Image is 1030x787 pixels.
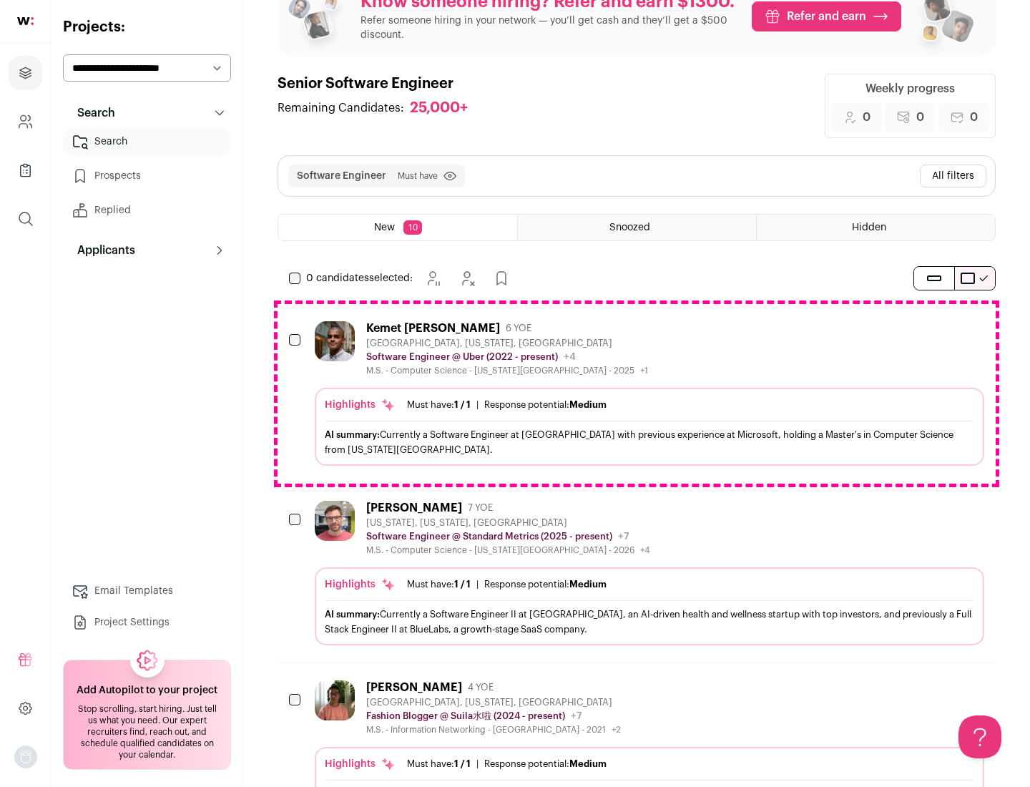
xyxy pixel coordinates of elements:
[366,321,500,336] div: Kemet [PERSON_NAME]
[407,399,471,411] div: Must have:
[315,501,984,645] a: [PERSON_NAME] 7 YOE [US_STATE], [US_STATE], [GEOGRAPHIC_DATA] Software Engineer @ Standard Metric...
[366,351,558,363] p: Software Engineer @ Uber (2022 - present)
[407,399,607,411] ul: |
[306,271,413,285] span: selected:
[325,757,396,771] div: Highlights
[366,724,621,735] div: M.S. - Information Networking - [GEOGRAPHIC_DATA] - 2021
[958,715,1001,758] iframe: Help Scout Beacon - Open
[63,17,231,37] h2: Projects:
[278,99,404,117] span: Remaining Candidates:
[920,165,986,187] button: All filters
[325,427,974,457] div: Currently a Software Engineer at [GEOGRAPHIC_DATA] with previous experience at Microsoft, holding...
[569,759,607,768] span: Medium
[609,223,650,233] span: Snoozed
[306,273,369,283] span: 0 candidates
[63,127,231,156] a: Search
[454,759,471,768] span: 1 / 1
[468,682,494,693] span: 4 YOE
[374,223,395,233] span: New
[569,400,607,409] span: Medium
[564,352,576,362] span: +4
[618,532,629,542] span: +7
[63,236,231,265] button: Applicants
[916,109,924,126] span: 0
[487,264,516,293] button: Add to Prospects
[863,109,870,126] span: 0
[640,366,648,375] span: +1
[366,531,612,542] p: Software Engineer @ Standard Metrics (2025 - present)
[366,501,462,515] div: [PERSON_NAME]
[366,697,621,708] div: [GEOGRAPHIC_DATA], [US_STATE], [GEOGRAPHIC_DATA]
[407,758,471,770] div: Must have:
[366,544,650,556] div: M.S. - Computer Science - [US_STATE][GEOGRAPHIC_DATA] - 2026
[69,242,135,259] p: Applicants
[278,74,482,94] h1: Senior Software Engineer
[366,338,648,349] div: [GEOGRAPHIC_DATA], [US_STATE], [GEOGRAPHIC_DATA]
[398,170,438,182] span: Must have
[325,610,380,619] span: AI summary:
[63,196,231,225] a: Replied
[17,17,34,25] img: wellfound-shorthand-0d5821cbd27db2630d0214b213865d53afaa358527fdda9d0ea32b1df1b89c2c.svg
[9,56,42,90] a: Projects
[518,215,756,240] a: Snoozed
[315,321,984,466] a: Kemet [PERSON_NAME] 6 YOE [GEOGRAPHIC_DATA], [US_STATE], [GEOGRAPHIC_DATA] Software Engineer @ Ub...
[315,680,355,720] img: 322c244f3187aa81024ea13e08450523775794405435f85740c15dbe0cd0baab.jpg
[484,399,607,411] div: Response potential:
[454,400,471,409] span: 1 / 1
[366,365,648,376] div: M.S. - Computer Science - [US_STATE][GEOGRAPHIC_DATA] - 2025
[14,746,37,768] img: nopic.png
[297,169,386,183] button: Software Engineer
[506,323,531,334] span: 6 YOE
[752,1,901,31] a: Refer and earn
[9,153,42,187] a: Company Lists
[757,215,995,240] a: Hidden
[63,660,231,770] a: Add Autopilot to your project Stop scrolling, start hiring. Just tell us what you need. Our exper...
[569,580,607,589] span: Medium
[403,220,422,235] span: 10
[325,577,396,592] div: Highlights
[366,710,565,722] p: Fashion Blogger @ Suila水啦 (2024 - present)
[63,162,231,190] a: Prospects
[407,758,607,770] ul: |
[852,223,886,233] span: Hidden
[407,579,607,590] ul: |
[325,398,396,412] div: Highlights
[63,608,231,637] a: Project Settings
[63,577,231,605] a: Email Templates
[366,517,650,529] div: [US_STATE], [US_STATE], [GEOGRAPHIC_DATA]
[9,104,42,139] a: Company and ATS Settings
[410,99,468,117] div: 25,000+
[865,80,955,97] div: Weekly progress
[315,501,355,541] img: 0fb184815f518ed3bcaf4f46c87e3bafcb34ea1ec747045ab451f3ffb05d485a
[77,683,217,698] h2: Add Autopilot to your project
[418,264,447,293] button: Snooze
[14,746,37,768] button: Open dropdown
[366,680,462,695] div: [PERSON_NAME]
[454,580,471,589] span: 1 / 1
[325,607,974,637] div: Currently a Software Engineer II at [GEOGRAPHIC_DATA], an AI-driven health and wellness startup w...
[407,579,471,590] div: Must have:
[640,546,650,554] span: +4
[72,703,222,761] div: Stop scrolling, start hiring. Just tell us what you need. Our expert recruiters find, reach out, ...
[571,711,582,721] span: +7
[484,758,607,770] div: Response potential:
[453,264,481,293] button: Hide
[63,99,231,127] button: Search
[360,14,740,42] p: Refer someone hiring in your network — you’ll get cash and they’ll get a $500 discount.
[468,502,493,514] span: 7 YOE
[69,104,115,122] p: Search
[612,725,621,734] span: +2
[484,579,607,590] div: Response potential:
[325,430,380,439] span: AI summary:
[315,321,355,361] img: 1d26598260d5d9f7a69202d59cf331847448e6cffe37083edaed4f8fc8795bfe
[970,109,978,126] span: 0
